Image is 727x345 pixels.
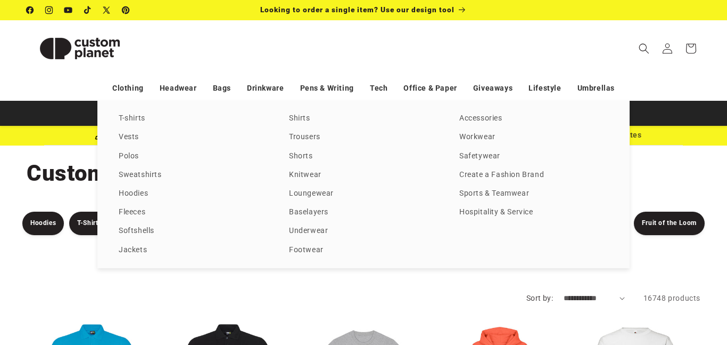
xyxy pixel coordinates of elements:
a: Softshells [119,224,268,238]
a: Safetywear [459,149,608,164]
a: Bags [213,79,231,98]
a: Create a Fashion Brand [459,168,608,182]
a: Baselayers [289,205,438,220]
span: Looking to order a single item? Use our design tool [260,5,455,14]
a: Knitwear [289,168,438,182]
a: Polos [119,149,268,164]
a: Tech [370,79,387,98]
a: Shorts [289,149,438,164]
span: 16748 products [643,294,700,302]
img: Custom Planet [27,25,133,73]
a: Trousers [289,130,438,145]
a: Jackets [119,243,268,258]
a: Office & Paper [403,79,457,98]
a: Sports & Teamwear [459,187,608,201]
a: Giveaways [473,79,513,98]
a: Drinkware [247,79,284,98]
a: Hospitality & Service [459,205,608,220]
a: Hoodies [119,187,268,201]
a: Shirts [289,111,438,126]
a: Umbrellas [577,79,615,98]
a: Clothing [112,79,144,98]
a: Pens & Writing [300,79,354,98]
a: Headwear [160,79,197,98]
a: Fleeces [119,205,268,220]
a: Loungewear [289,187,438,201]
a: Accessories [459,111,608,126]
a: Sweatshirts [119,168,268,182]
summary: Search [632,37,656,60]
a: Lifestyle [528,79,561,98]
a: T-shirts [119,111,268,126]
a: Workwear [459,130,608,145]
a: Vests [119,130,268,145]
a: Custom Planet [23,20,137,76]
a: Footwear [289,243,438,258]
label: Sort by: [526,294,553,302]
a: Underwear [289,224,438,238]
